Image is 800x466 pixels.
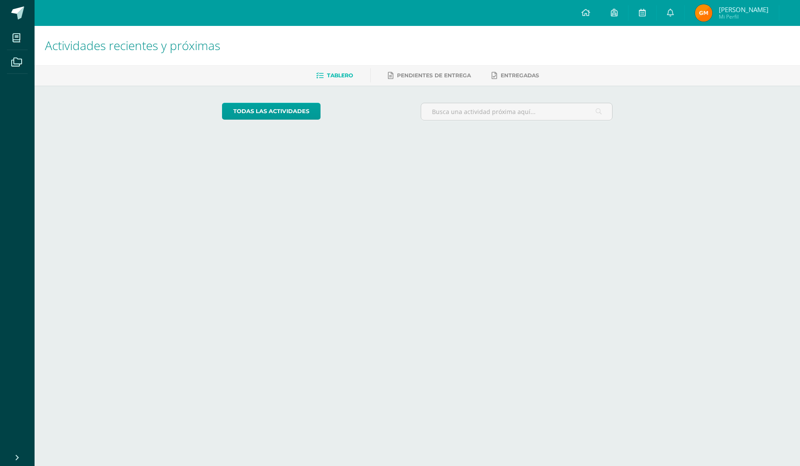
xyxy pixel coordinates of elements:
[492,69,539,82] a: Entregadas
[316,69,353,82] a: Tablero
[222,103,321,120] a: todas las Actividades
[388,69,471,82] a: Pendientes de entrega
[719,13,768,20] span: Mi Perfil
[501,72,539,79] span: Entregadas
[397,72,471,79] span: Pendientes de entrega
[45,37,220,54] span: Actividades recientes y próximas
[327,72,353,79] span: Tablero
[421,103,613,120] input: Busca una actividad próxima aquí...
[719,5,768,14] span: [PERSON_NAME]
[695,4,712,22] img: 175701af315c50fbd2e72832e786420b.png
